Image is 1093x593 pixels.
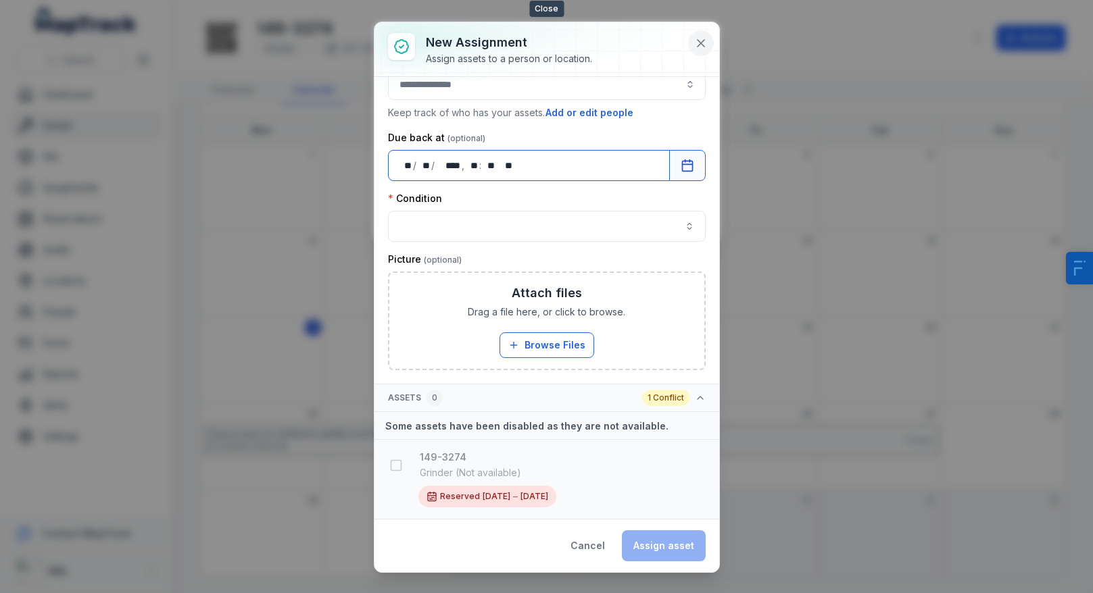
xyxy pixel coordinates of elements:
[388,192,442,205] label: Condition
[388,253,462,266] label: Picture
[559,530,616,561] button: Cancel
[426,33,592,52] h3: New assignment
[520,491,548,501] span: [DATE]
[420,467,453,478] span: Grinder
[420,467,521,478] span: (Not available)
[426,52,592,66] div: Assign assets to a person or location.
[483,159,496,172] div: minute,
[499,159,514,172] div: am/pm,
[545,105,634,120] button: Add or edit people
[388,105,706,120] p: Keep track of who has your assets.
[399,159,413,172] div: day,
[388,131,485,145] label: Due back at
[413,159,418,172] div: /
[520,491,548,502] time: 27/09/2025, 12:00:00 am
[512,284,582,303] h3: Attach files
[468,305,625,319] span: Drag a file here, or click to browse.
[418,486,556,507] div: Reserved
[466,159,479,172] div: hour,
[642,390,689,406] div: 1 Conflict
[513,490,518,503] span: –
[388,69,706,100] input: assignment-add:person-label
[436,159,462,172] div: year,
[418,159,431,172] div: month,
[500,332,594,358] button: Browse Files
[483,491,510,502] time: 22/09/2025, 12:00:00 am
[669,150,706,181] button: Calendar
[427,390,443,406] div: 0
[374,384,719,412] button: Assets01 Conflict
[483,491,510,501] span: [DATE]
[431,159,436,172] div: /
[385,420,669,432] strong: Some assets have been disabled as they are not available.
[529,1,564,17] span: Close
[420,450,708,464] strong: 149-3274
[388,390,443,406] span: Assets
[479,159,483,172] div: :
[462,159,466,172] div: ,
